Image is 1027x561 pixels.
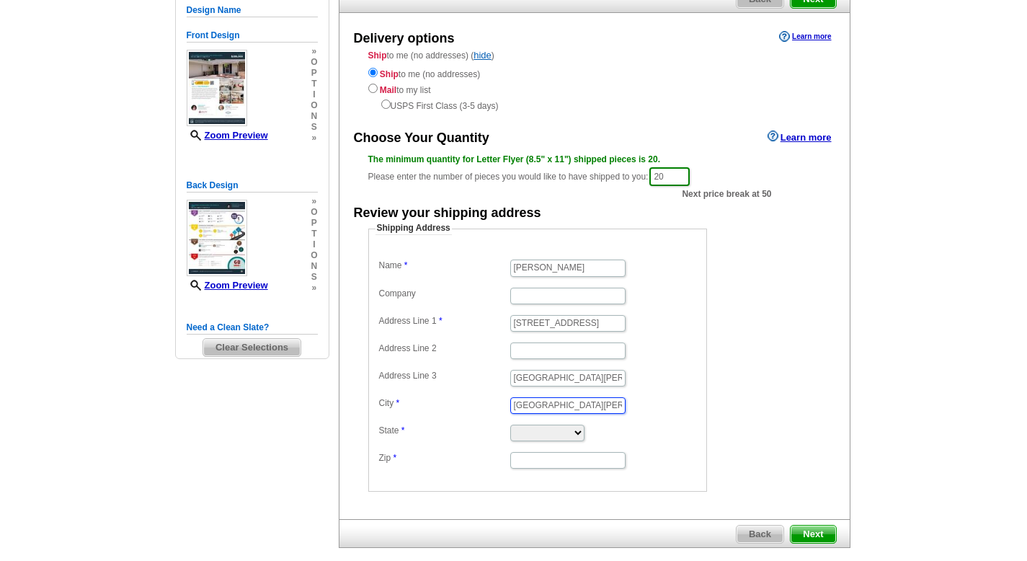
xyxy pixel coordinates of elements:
[368,50,387,61] strong: Ship
[779,31,831,43] a: Learn more
[737,526,783,543] span: Back
[474,50,492,61] a: hide
[379,370,509,382] label: Address Line 3
[379,315,509,327] label: Address Line 1
[368,153,821,166] div: The minimum quantity for Letter Flyer (8.5" x 11") shipped pieces is 20.
[736,525,784,544] a: Back
[682,187,771,200] span: Next price break at 50
[379,425,509,437] label: State
[739,226,1027,561] iframe: LiveChat chat widget
[311,133,317,143] span: »
[354,30,455,48] div: Delivery options
[311,261,317,272] span: n
[311,272,317,283] span: s
[368,97,821,112] div: USPS First Class (3-5 days)
[187,280,268,291] a: Zoom Preview
[187,4,318,17] h5: Design Name
[187,29,318,43] h5: Front Design
[311,68,317,79] span: p
[380,69,399,79] strong: Ship
[379,288,509,300] label: Company
[768,131,832,142] a: Learn more
[187,179,318,193] h5: Back Design
[311,89,317,100] span: i
[311,196,317,207] span: »
[187,200,247,276] img: small-thumb.jpg
[379,260,509,272] label: Name
[311,111,317,122] span: n
[187,130,268,141] a: Zoom Preview
[311,122,317,133] span: s
[368,153,821,187] div: Please enter the number of pieces you would like to have shipped to you:
[311,229,317,239] span: t
[187,50,247,126] img: small-thumb.jpg
[311,218,317,229] span: p
[311,57,317,68] span: o
[354,204,541,223] div: Review your shipping address
[311,283,317,293] span: »
[339,49,850,112] div: to me (no addresses) ( )
[379,452,509,464] label: Zip
[379,397,509,410] label: City
[311,207,317,218] span: o
[354,129,489,148] div: Choose Your Quantity
[311,100,317,111] span: o
[368,65,821,112] div: to me (no addresses) to my list
[311,250,317,261] span: o
[311,79,317,89] span: t
[203,339,301,356] span: Clear Selections
[380,85,396,95] strong: Mail
[379,343,509,355] label: Address Line 2
[187,321,318,335] h5: Need a Clean Slate?
[375,222,452,235] legend: Shipping Address
[311,46,317,57] span: »
[311,239,317,250] span: i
